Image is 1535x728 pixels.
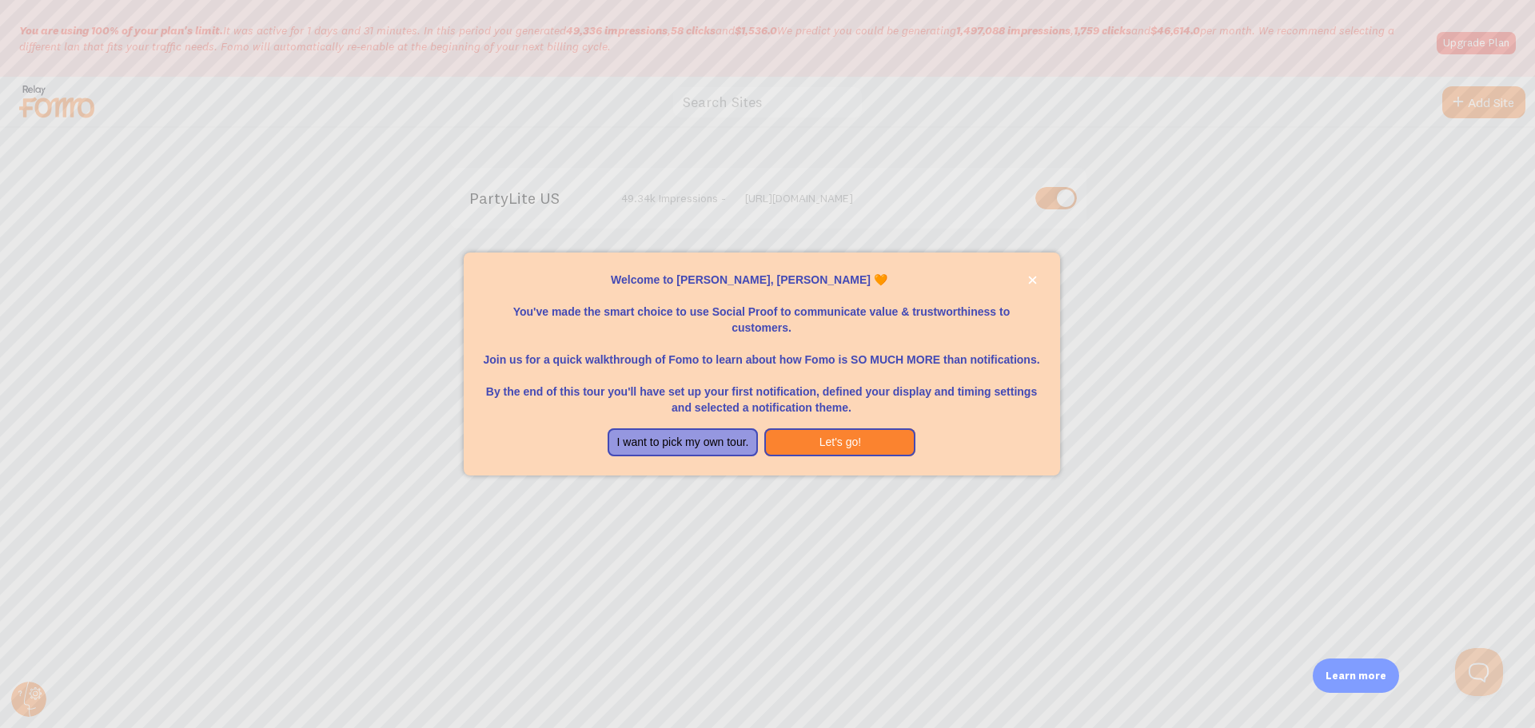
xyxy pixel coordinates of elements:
div: Learn more [1313,658,1399,693]
p: Learn more [1326,668,1386,683]
button: I want to pick my own tour. [608,428,759,457]
p: Welcome to [PERSON_NAME], [PERSON_NAME] 🧡 [483,272,1041,288]
div: Welcome to Fomo, Anthony Cassioppi 🧡You&amp;#39;ve made the smart choice to use Social Proof to c... [464,253,1060,476]
p: You've made the smart choice to use Social Proof to communicate value & trustworthiness to custom... [483,288,1041,336]
button: close, [1024,272,1041,288]
p: By the end of this tour you'll have set up your first notification, defined your display and timi... [483,368,1041,416]
button: Let's go! [764,428,915,457]
p: Join us for a quick walkthrough of Fomo to learn about how Fomo is SO MUCH MORE than notifications. [483,336,1041,368]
